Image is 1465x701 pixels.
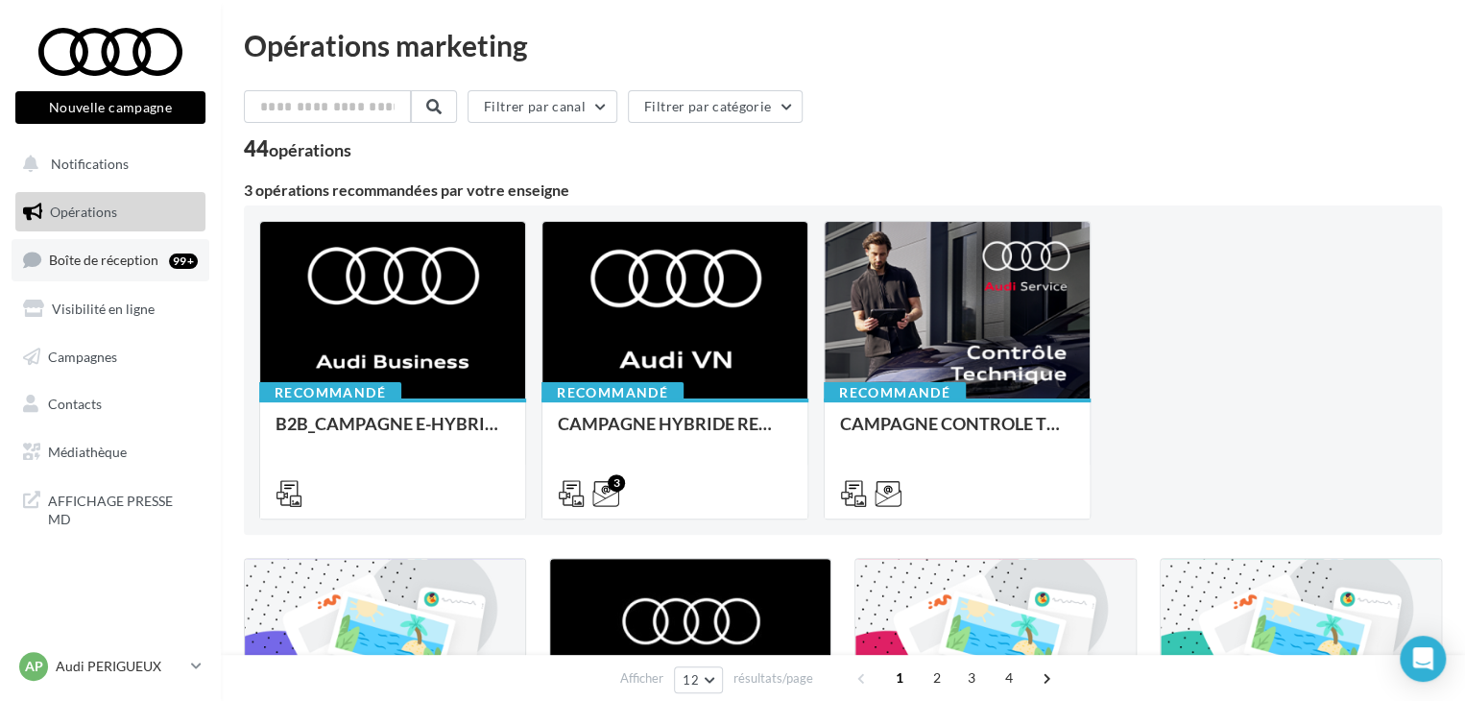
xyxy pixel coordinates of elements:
[840,414,1074,452] div: CAMPAGNE CONTROLE TECHNIQUE 25€ OCTOBRE
[558,414,792,452] div: CAMPAGNE HYBRIDE RECHARGEABLE
[541,382,684,403] div: Recommandé
[922,663,952,693] span: 2
[824,382,966,403] div: Recommandé
[15,648,205,685] a: AP Audi PERIGUEUX
[12,192,209,232] a: Opérations
[12,289,209,329] a: Visibilité en ligne
[50,204,117,220] span: Opérations
[12,432,209,472] a: Médiathèque
[56,657,183,676] p: Audi PERIGUEUX
[244,31,1442,60] div: Opérations marketing
[468,90,617,123] button: Filtrer par canal
[12,337,209,377] a: Campagnes
[620,669,663,688] span: Afficher
[269,141,351,158] div: opérations
[1400,636,1446,682] div: Open Intercom Messenger
[51,156,129,172] span: Notifications
[683,672,699,688] span: 12
[628,90,803,123] button: Filtrer par catégorie
[994,663,1024,693] span: 4
[52,301,155,317] span: Visibilité en ligne
[276,414,510,452] div: B2B_CAMPAGNE E-HYBRID OCTOBRE
[48,348,117,364] span: Campagnes
[884,663,915,693] span: 1
[15,91,205,124] button: Nouvelle campagne
[48,396,102,412] span: Contacts
[259,382,401,403] div: Recommandé
[12,239,209,280] a: Boîte de réception99+
[608,474,625,492] div: 3
[244,182,1442,198] div: 3 opérations recommandées par votre enseigne
[733,669,813,688] span: résultats/page
[49,252,158,268] span: Boîte de réception
[169,254,198,269] div: 99+
[12,144,202,184] button: Notifications
[12,480,209,537] a: AFFICHAGE PRESSE MD
[25,657,43,676] span: AP
[956,663,987,693] span: 3
[48,444,127,460] span: Médiathèque
[674,666,723,693] button: 12
[244,138,351,159] div: 44
[48,488,198,529] span: AFFICHAGE PRESSE MD
[12,384,209,424] a: Contacts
